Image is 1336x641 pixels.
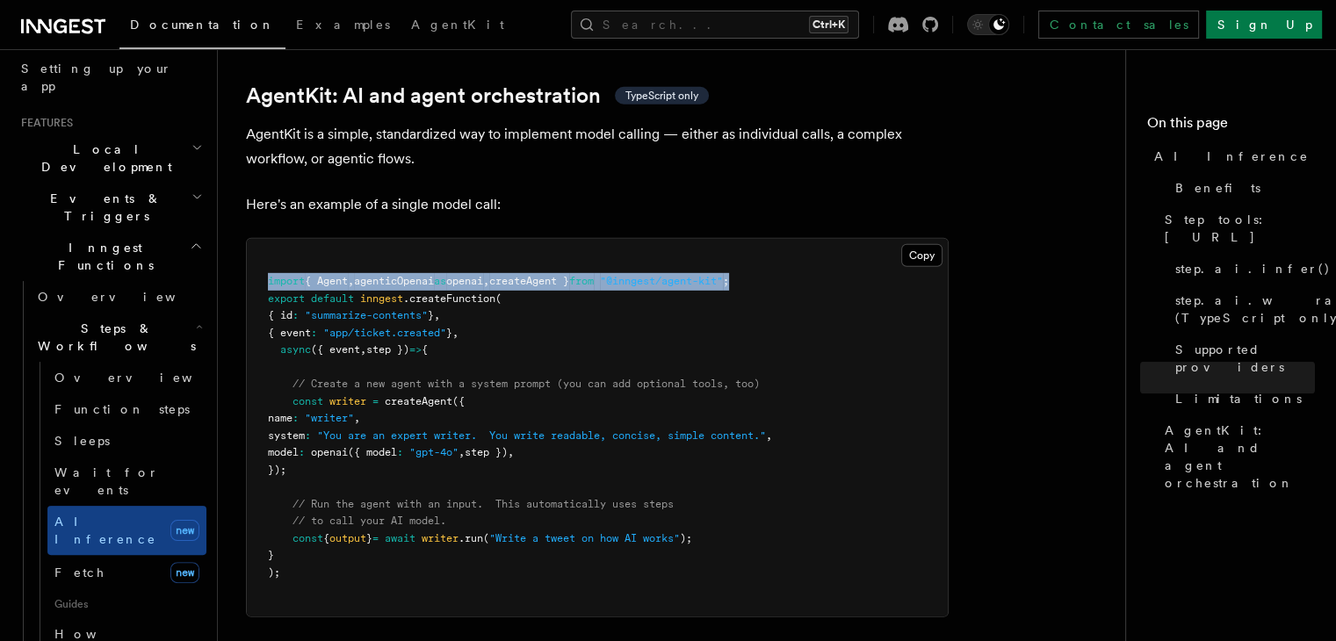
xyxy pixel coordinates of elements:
[31,313,206,362] button: Steps & Workflows
[246,122,949,171] p: AgentKit is a simple, standardized way to implement model calling — either as individual calls, a...
[311,446,348,458] span: openai
[14,183,206,232] button: Events & Triggers
[434,309,440,321] span: ,
[21,61,172,93] span: Setting up your app
[14,116,73,130] span: Features
[268,549,274,561] span: }
[508,446,514,458] span: ,
[268,566,280,579] span: );
[38,290,219,304] span: Overview
[459,532,483,544] span: .run
[311,327,317,339] span: :
[292,395,323,407] span: const
[268,327,311,339] span: { event
[1147,112,1315,140] h4: On this page
[54,434,110,448] span: Sleeps
[385,395,452,407] span: createAgent
[305,429,311,442] span: :
[54,565,105,580] span: Fetch
[1175,179,1260,197] span: Benefits
[268,429,305,442] span: system
[47,425,206,457] a: Sleeps
[1165,211,1315,246] span: Step tools: [URL]
[1168,253,1315,284] a: step.ai.infer()
[428,309,434,321] span: }
[268,309,292,321] span: { id
[422,343,428,356] span: {
[31,320,196,355] span: Steps & Workflows
[246,192,949,217] p: Here's an example of a single model call:
[47,555,206,590] a: Fetchnew
[311,343,360,356] span: ({ event
[292,532,323,544] span: const
[170,520,199,541] span: new
[14,53,206,102] a: Setting up your app
[372,395,379,407] span: =
[967,14,1009,35] button: Toggle dark mode
[292,412,299,424] span: :
[47,506,206,555] a: AI Inferencenew
[403,292,495,305] span: .createFunction
[901,244,942,267] button: Copy
[1175,260,1331,277] span: step.ai.infer()
[1168,172,1315,204] a: Benefits
[305,275,348,287] span: { Agent
[14,239,190,274] span: Inngest Functions
[680,532,692,544] span: );
[296,18,390,32] span: Examples
[47,590,206,618] span: Guides
[571,11,859,39] button: Search...Ctrl+K
[268,275,305,287] span: import
[385,532,415,544] span: await
[299,446,305,458] span: :
[459,446,465,458] span: ,
[54,515,156,546] span: AI Inference
[401,5,515,47] a: AgentKit
[1168,334,1315,383] a: Supported providers
[268,446,299,458] span: model
[411,18,504,32] span: AgentKit
[31,281,206,313] a: Overview
[360,343,366,356] span: ,
[305,412,354,424] span: "writer"
[1147,140,1315,172] a: AI Inference
[354,275,434,287] span: agenticOpenai
[292,309,299,321] span: :
[452,395,465,407] span: ({
[446,275,483,287] span: openai
[1165,421,1315,492] span: AgentKit: AI and agent orchestration
[434,275,446,287] span: as
[329,532,366,544] span: output
[54,371,235,385] span: Overview
[348,275,354,287] span: ,
[268,292,305,305] span: export
[766,429,772,442] span: ,
[483,532,489,544] span: (
[483,275,489,287] span: ,
[1206,11,1322,39] a: Sign Up
[422,532,459,544] span: writer
[354,412,360,424] span: ,
[723,275,729,287] span: ;
[489,275,569,287] span: createAgent }
[268,464,286,476] span: });
[452,327,459,339] span: ,
[119,5,285,49] a: Documentation
[366,532,372,544] span: }
[170,562,199,583] span: new
[1158,204,1315,253] a: Step tools: [URL]
[311,292,354,305] span: default
[809,16,849,33] kbd: Ctrl+K
[489,532,680,544] span: "Write a tweet on how AI works"
[372,532,379,544] span: =
[14,232,206,281] button: Inngest Functions
[54,465,159,497] span: Wait for events
[569,275,594,287] span: from
[285,5,401,47] a: Examples
[292,378,760,390] span: // Create a new agent with a system prompt (you can add optional tools, too)
[1038,11,1199,39] a: Contact sales
[409,343,422,356] span: =>
[360,292,403,305] span: inngest
[1175,390,1302,407] span: Limitations
[305,309,428,321] span: "summarize-contents"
